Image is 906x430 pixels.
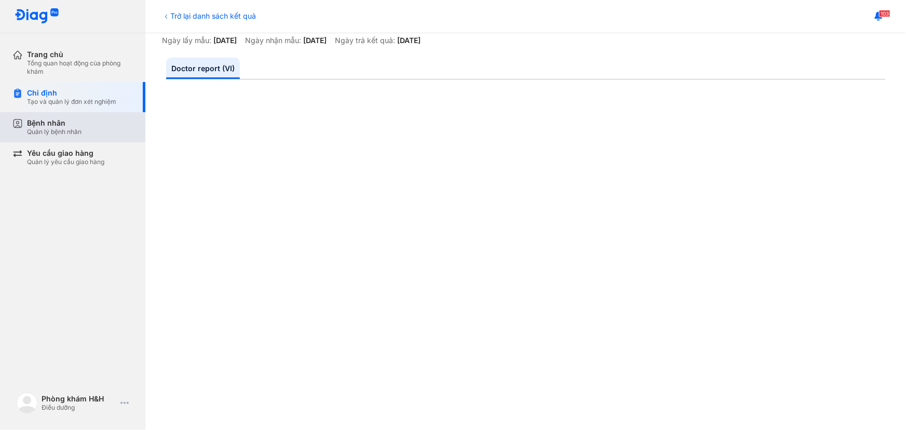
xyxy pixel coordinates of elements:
div: Ngày lấy mẫu: [162,36,211,45]
div: [DATE] [303,36,327,45]
img: logo [17,393,37,413]
div: Bệnh nhân [27,118,82,128]
div: Điều dưỡng [42,404,116,412]
div: Trang chủ [27,50,133,59]
a: Doctor report (VI) [166,58,240,79]
div: Ngày trả kết quả: [335,36,395,45]
div: Yêu cầu giao hàng [27,149,104,158]
div: [DATE] [213,36,237,45]
div: Quản lý yêu cầu giao hàng [27,158,104,166]
span: 103 [879,10,890,17]
div: Quản lý bệnh nhân [27,128,82,136]
div: Chỉ định [27,88,116,98]
div: Ngày nhận mẫu: [245,36,301,45]
img: logo [15,8,59,24]
div: [DATE] [397,36,421,45]
div: Phòng khám H&H [42,394,116,404]
div: Tạo và quản lý đơn xét nghiệm [27,98,116,106]
div: Tổng quan hoạt động của phòng khám [27,59,133,76]
div: Trở lại danh sách kết quả [162,10,256,21]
